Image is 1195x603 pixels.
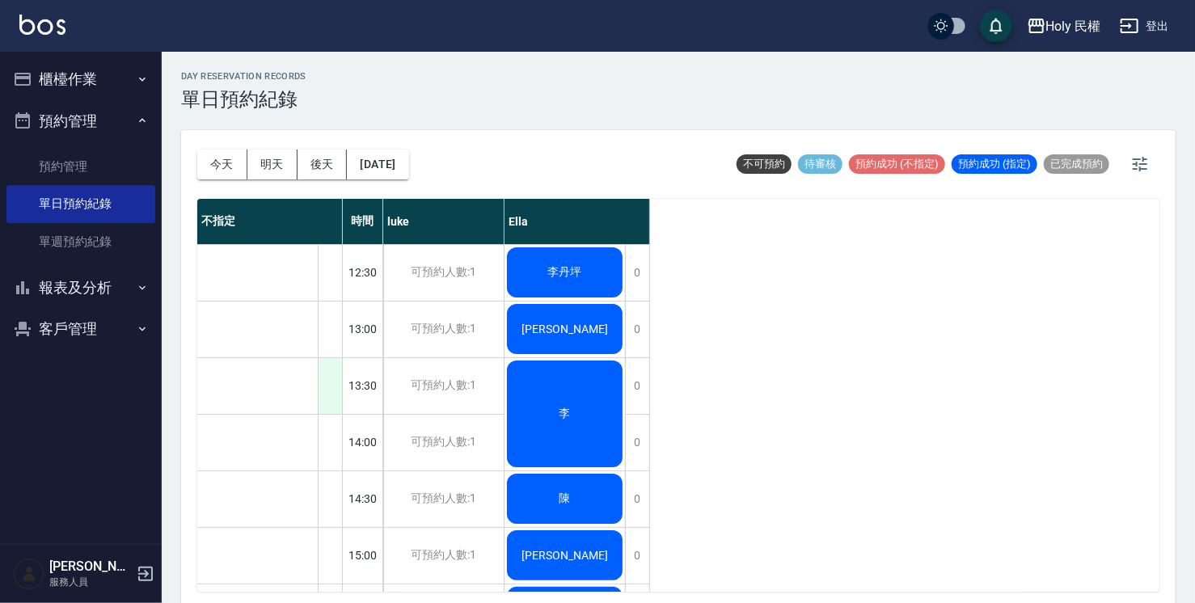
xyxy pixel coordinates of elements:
[980,10,1012,42] button: save
[383,199,505,244] div: luke
[798,157,842,171] span: 待審核
[347,150,408,179] button: [DATE]
[13,558,45,590] img: Person
[247,150,298,179] button: 明天
[625,471,649,527] div: 0
[556,407,574,421] span: 李
[6,267,155,309] button: 報表及分析
[383,415,504,470] div: 可預約人數:1
[556,491,574,506] span: 陳
[197,199,343,244] div: 不指定
[343,244,383,301] div: 12:30
[6,308,155,350] button: 客戶管理
[505,199,650,244] div: Ella
[625,358,649,414] div: 0
[197,150,247,179] button: 今天
[1020,10,1108,43] button: Holy 民權
[181,71,306,82] h2: day Reservation records
[952,157,1037,171] span: 預約成功 (指定)
[19,15,65,35] img: Logo
[849,157,945,171] span: 預約成功 (不指定)
[49,559,132,575] h5: [PERSON_NAME]
[343,470,383,527] div: 14:30
[6,185,155,222] a: 單日預約紀錄
[1046,16,1101,36] div: Holy 民權
[343,199,383,244] div: 時間
[625,301,649,357] div: 0
[383,358,504,414] div: 可預約人數:1
[518,549,611,562] span: [PERSON_NAME]
[737,157,792,171] span: 不可預約
[518,323,611,335] span: [PERSON_NAME]
[625,415,649,470] div: 0
[343,357,383,414] div: 13:30
[383,301,504,357] div: 可預約人數:1
[6,58,155,100] button: 櫃檯作業
[383,471,504,527] div: 可預約人數:1
[1044,157,1109,171] span: 已完成預約
[343,301,383,357] div: 13:00
[6,100,155,142] button: 預約管理
[6,148,155,185] a: 預約管理
[49,575,132,589] p: 服務人員
[343,414,383,470] div: 14:00
[545,265,585,280] span: 李丹坪
[383,528,504,584] div: 可預約人數:1
[181,88,306,111] h3: 單日預約紀錄
[343,527,383,584] div: 15:00
[1113,11,1176,41] button: 登出
[625,245,649,301] div: 0
[383,245,504,301] div: 可預約人數:1
[298,150,348,179] button: 後天
[625,528,649,584] div: 0
[6,223,155,260] a: 單週預約紀錄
